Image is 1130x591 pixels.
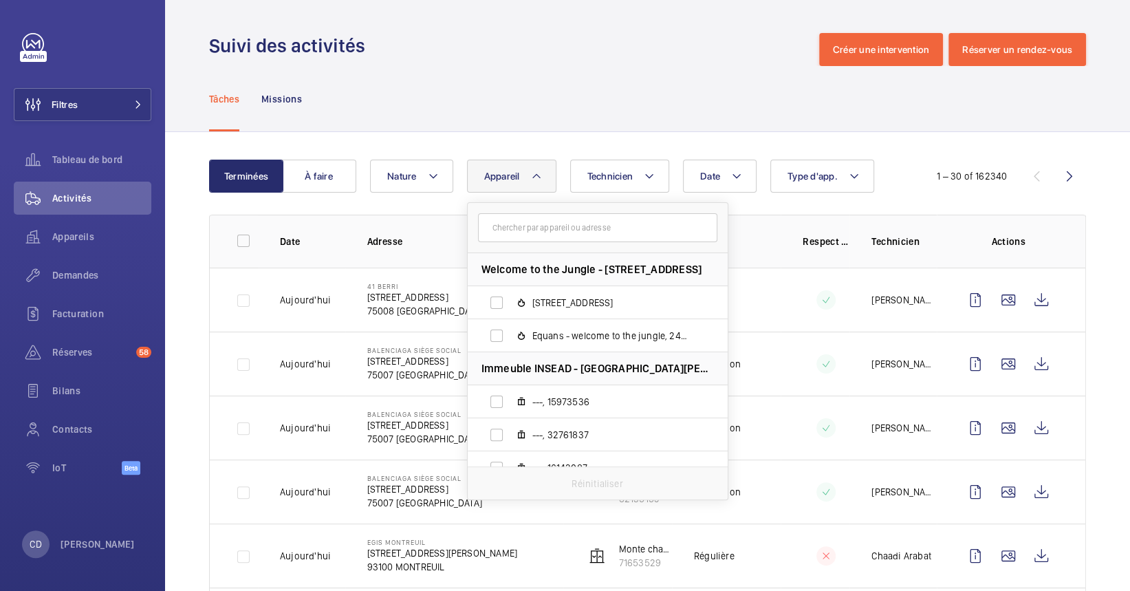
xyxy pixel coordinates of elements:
[367,482,482,496] p: [STREET_ADDRESS]
[478,213,717,242] input: Chercher par appareil ou adresse
[209,160,283,193] button: Terminées
[367,538,517,546] p: EGIS MONTREUIL
[52,345,131,359] span: Réserves
[367,354,482,368] p: [STREET_ADDRESS]
[587,171,633,182] span: Technicien
[280,357,331,371] p: Aujourd'hui
[367,418,482,432] p: [STREET_ADDRESS]
[819,33,944,66] button: Créer une intervention
[367,432,482,446] p: 75007 [GEOGRAPHIC_DATA]
[367,304,483,318] p: 75008 [GEOGRAPHIC_DATA]
[367,346,482,354] p: Balenciaga siège social
[282,160,356,193] button: À faire
[280,485,331,499] p: Aujourd'hui
[280,549,331,563] p: Aujourd'hui
[683,160,757,193] button: Date
[484,171,520,182] span: Appareil
[52,230,151,244] span: Appareils
[367,290,483,304] p: [STREET_ADDRESS]
[52,268,151,282] span: Demandes
[803,235,849,248] p: Respect délai
[467,160,556,193] button: Appareil
[61,537,135,551] p: [PERSON_NAME]
[871,549,931,563] p: Chaadi Arabat
[30,537,41,551] p: CD
[937,169,1007,183] div: 1 – 30 of 162340
[52,98,78,111] span: Filtres
[532,296,692,310] span: [STREET_ADDRESS]
[532,461,692,475] span: ---, 16143087
[619,542,672,556] p: Monte charge
[367,474,482,482] p: Balenciaga siège social
[532,428,692,442] span: ---, 32761837
[532,395,692,409] span: ---, 15973536
[280,421,331,435] p: Aujourd'hui
[532,329,692,343] span: Equans - welcome to the jungle, 24420676
[261,92,302,106] p: Missions
[619,556,672,570] p: 71653529
[136,347,151,358] span: 58
[280,235,345,248] p: Date
[367,496,482,510] p: 75007 [GEOGRAPHIC_DATA]
[700,171,720,182] span: Date
[481,262,702,277] span: Welcome to the Jungle - [STREET_ADDRESS]
[770,160,874,193] button: Type d'app.
[367,368,482,382] p: 75007 [GEOGRAPHIC_DATA]
[52,307,151,321] span: Facturation
[52,153,151,166] span: Tableau de bord
[370,160,453,193] button: Nature
[948,33,1086,66] button: Réserver un rendez-vous
[694,235,781,248] p: Tâche
[367,546,517,560] p: [STREET_ADDRESS][PERSON_NAME]
[367,410,482,418] p: Balenciaga siège social
[209,92,239,106] p: Tâches
[52,422,151,436] span: Contacts
[572,477,622,491] p: Réinitialiser
[871,235,937,248] p: Technicien
[52,461,122,475] span: IoT
[694,549,735,563] p: Régulière
[52,384,151,398] span: Bilans
[589,548,605,564] img: elevator.svg
[787,171,838,182] span: Type d'app.
[871,421,937,435] p: [PERSON_NAME]
[871,293,937,307] p: [PERSON_NAME]
[570,160,670,193] button: Technicien
[367,282,483,290] p: 41 BERRI
[280,293,331,307] p: Aujourd'hui
[209,33,373,58] h1: Suivi des activités
[387,171,417,182] span: Nature
[367,560,517,574] p: 93100 MONTREUIL
[14,88,151,121] button: Filtres
[367,235,563,248] p: Adresse
[52,191,151,205] span: Activités
[481,361,714,376] span: Immeuble INSEAD - [GEOGRAPHIC_DATA][PERSON_NAME]
[871,357,937,371] p: [PERSON_NAME]
[871,485,937,499] p: [PERSON_NAME]
[959,235,1058,248] p: Actions
[122,461,140,475] span: Beta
